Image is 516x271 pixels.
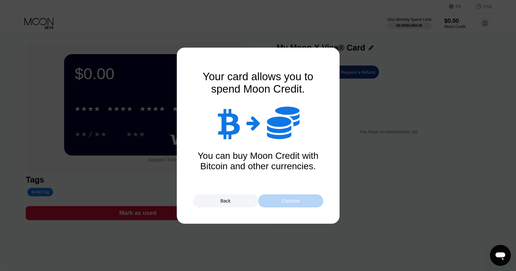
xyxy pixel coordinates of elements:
[217,107,240,139] div: 
[193,70,323,95] div: Your card allows you to spend Moon Credit.
[490,245,511,266] iframe: Кнопка запуска окна обмена сообщениями
[246,115,260,131] div: 
[220,198,230,203] div: Back
[267,105,300,141] div: 
[281,198,300,203] div: Continue
[258,194,323,207] div: Continue
[193,194,258,207] div: Back
[193,151,323,172] div: You can buy Moon Credit with Bitcoin and other currencies.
